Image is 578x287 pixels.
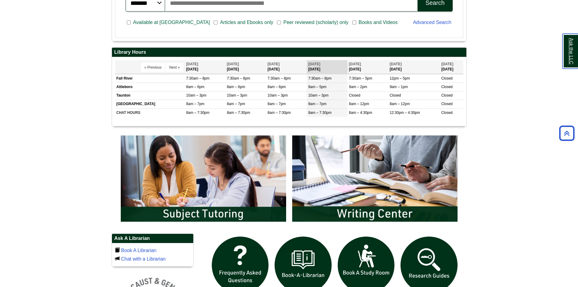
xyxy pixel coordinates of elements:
span: 10am – 3pm [227,93,247,97]
span: [DATE] [227,62,239,66]
input: Peer reviewed (scholarly) only [277,20,281,25]
img: Subject Tutoring Information [118,132,289,225]
input: Articles and Ebooks only [214,20,218,25]
span: 8am – 7:30pm [308,111,332,115]
span: Available at [GEOGRAPHIC_DATA] [131,19,212,26]
span: 8am – 6pm [186,85,204,89]
span: Books and Videos [356,19,400,26]
th: [DATE] [388,60,440,74]
div: slideshow [118,132,461,227]
span: 8am – 6pm [227,85,245,89]
span: [DATE] [441,62,453,66]
span: 8am – 7pm [186,102,204,106]
h2: Ask A Librarian [112,234,193,243]
span: 8am – 7:30pm [268,111,291,115]
th: [DATE] [225,60,266,74]
span: 7:30am – 8pm [186,76,210,80]
span: Closed [349,93,360,97]
a: Advanced Search [413,20,451,25]
span: 8am – 12pm [390,102,410,106]
a: Back to Top [557,129,576,137]
input: Books and Videos [352,20,356,25]
span: [DATE] [308,62,320,66]
span: 7:30am – 8pm [227,76,250,80]
span: 8am – 7pm [308,102,326,106]
span: [DATE] [268,62,280,66]
span: 7:30am – 8pm [308,76,332,80]
span: 10am – 3pm [186,93,207,97]
a: Chat with a Librarian [121,256,166,261]
button: « Previous [141,63,165,72]
span: 8am – 5pm [308,85,326,89]
span: [DATE] [186,62,198,66]
span: 8am – 7pm [268,102,286,106]
span: Peer reviewed (scholarly) only [281,19,351,26]
span: 10am – 3pm [268,93,288,97]
span: Articles and Ebooks only [218,19,275,26]
span: Closed [441,102,452,106]
td: Taunton [115,91,185,100]
span: 10am – 3pm [308,93,329,97]
td: Fall River [115,74,185,83]
span: [DATE] [390,62,402,66]
td: CHAT HOURS [115,108,185,117]
span: 8am – 4:30pm [349,111,372,115]
button: Next » [166,63,183,72]
th: [DATE] [347,60,388,74]
span: Closed [441,76,452,80]
th: [DATE] [185,60,225,74]
span: 7:30am – 5pm [349,76,372,80]
input: Available at [GEOGRAPHIC_DATA] [127,20,131,25]
th: [DATE] [266,60,307,74]
span: Closed [441,111,452,115]
th: [DATE] [307,60,347,74]
span: 12:30pm – 4:30pm [390,111,420,115]
span: 8am – 7:30pm [227,111,250,115]
td: [GEOGRAPHIC_DATA] [115,100,185,108]
th: [DATE] [440,60,463,74]
span: 9am – 1pm [390,85,408,89]
h2: Library Hours [112,48,466,57]
span: 8am – 6pm [268,85,286,89]
span: 7:30am – 8pm [268,76,291,80]
span: Closed [441,93,452,97]
span: 8am – 12pm [349,102,369,106]
a: Book A Librarian [121,248,157,253]
span: Closed [390,93,401,97]
span: 9am – 2pm [349,85,367,89]
span: Closed [441,85,452,89]
span: 12pm – 5pm [390,76,410,80]
span: [DATE] [349,62,361,66]
span: 8am – 7pm [227,102,245,106]
span: 8am – 7:30pm [186,111,210,115]
td: Attleboro [115,83,185,91]
img: Writing Center Information [289,132,461,225]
